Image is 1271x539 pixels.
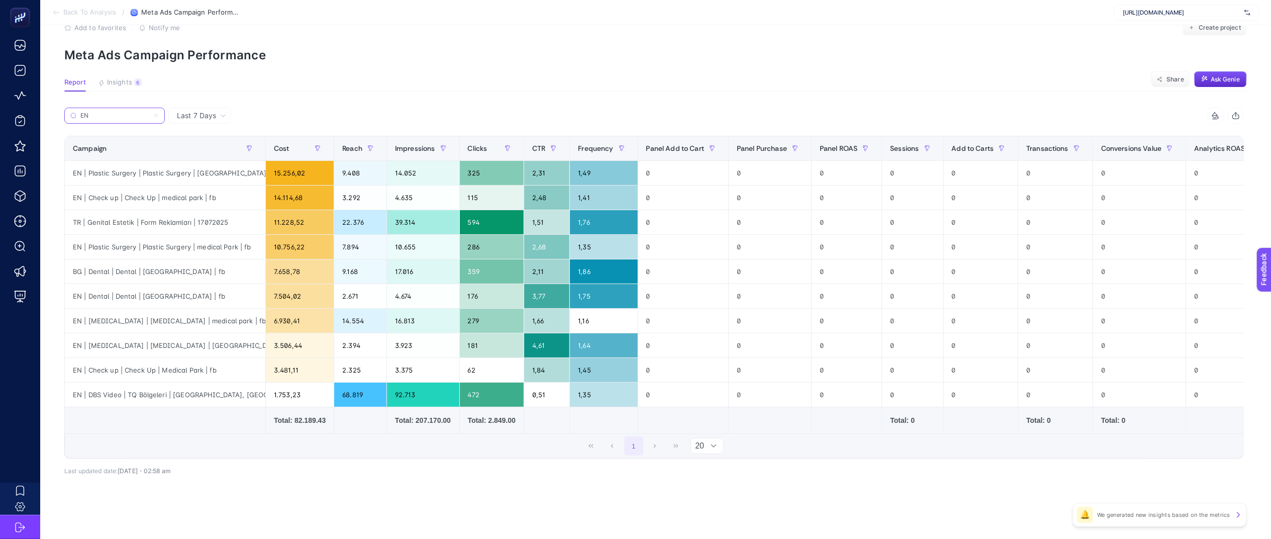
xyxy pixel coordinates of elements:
[1186,186,1269,210] div: 0
[1097,511,1230,519] p: We generated new insights based on the metrics
[890,415,935,425] div: Total: 0
[460,333,524,357] div: 181
[882,383,943,407] div: 0
[387,383,459,407] div: 92.713
[1186,161,1269,185] div: 0
[334,333,386,357] div: 2.394
[944,358,1018,382] div: 0
[387,333,459,357] div: 3.923
[65,186,265,210] div: EN | Check up | Check Up | medical park | fb
[729,333,811,357] div: 0
[532,144,545,152] span: CTR
[387,358,459,382] div: 3.375
[1186,284,1269,308] div: 0
[334,309,386,333] div: 14.554
[460,186,524,210] div: 115
[387,259,459,284] div: 17.016
[342,144,362,152] span: Reach
[1199,24,1241,32] span: Create project
[570,259,637,284] div: 1,86
[729,383,811,407] div: 0
[1018,284,1093,308] div: 0
[460,259,524,284] div: 359
[387,284,459,308] div: 4.674
[1183,20,1247,36] button: Create project
[460,383,524,407] div: 472
[882,358,943,382] div: 0
[570,186,637,210] div: 1,41
[334,186,386,210] div: 3.292
[65,161,265,185] div: EN | Plastic Surgery | Plastic Surgery | [GEOGRAPHIC_DATA] | fb
[882,259,943,284] div: 0
[1018,383,1093,407] div: 0
[578,144,613,152] span: Frequency
[1026,144,1068,152] span: Transactions
[1186,309,1269,333] div: 0
[524,309,569,333] div: 1,66
[64,24,126,32] button: Add to favorites
[1186,333,1269,357] div: 0
[65,259,265,284] div: BG | Dental | Dental | [GEOGRAPHIC_DATA] | fb
[1186,210,1269,234] div: 0
[570,358,637,382] div: 1,45
[80,112,149,120] input: Search
[64,467,118,475] span: Last updated date:
[944,161,1018,185] div: 0
[1093,235,1186,259] div: 0
[638,284,728,308] div: 0
[65,309,265,333] div: EN | [MEDICAL_DATA] | [MEDICAL_DATA] | medical park | fb
[944,259,1018,284] div: 0
[64,48,1247,62] p: Meta Ads Campaign Performance
[944,235,1018,259] div: 0
[460,358,524,382] div: 62
[266,383,334,407] div: 1.753,23
[468,415,516,425] div: Total: 2.849.00
[395,144,435,152] span: Impressions
[638,358,728,382] div: 0
[882,333,943,357] div: 0
[638,309,728,333] div: 0
[122,8,125,16] span: /
[395,415,451,425] div: Total: 207.170.00
[74,24,126,32] span: Add to favorites
[139,24,180,32] button: Notify me
[1186,383,1269,407] div: 0
[1093,284,1186,308] div: 0
[729,235,811,259] div: 0
[944,309,1018,333] div: 0
[812,309,882,333] div: 0
[1244,8,1250,18] img: svg%3e
[1018,210,1093,234] div: 0
[890,144,919,152] span: Sessions
[638,333,728,357] div: 0
[1026,415,1085,425] div: Total: 0
[6,3,38,11] span: Feedback
[570,235,637,259] div: 1,35
[266,284,334,308] div: 7.504,02
[266,186,334,210] div: 14.114,68
[118,467,170,475] span: [DATE]・02:58 am
[274,415,326,425] div: Total: 82.189.43
[524,358,569,382] div: 1,84
[387,161,459,185] div: 14.052
[882,161,943,185] div: 0
[1194,71,1247,87] button: Ask Genie
[334,358,386,382] div: 2.325
[460,309,524,333] div: 279
[812,284,882,308] div: 0
[944,383,1018,407] div: 0
[1093,309,1186,333] div: 0
[460,284,524,308] div: 176
[1151,71,1190,87] button: Share
[570,210,637,234] div: 1,76
[65,333,265,357] div: EN | [MEDICAL_DATA] | [MEDICAL_DATA] | [GEOGRAPHIC_DATA] | fb
[570,383,637,407] div: 1,35
[524,383,569,407] div: 0,51
[524,210,569,234] div: 1,51
[882,210,943,234] div: 0
[1166,75,1184,83] span: Share
[266,210,334,234] div: 11.228,52
[65,210,265,234] div: TR | Genital Estetik | Form Reklamları | 17072025
[1093,210,1186,234] div: 0
[1093,259,1186,284] div: 0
